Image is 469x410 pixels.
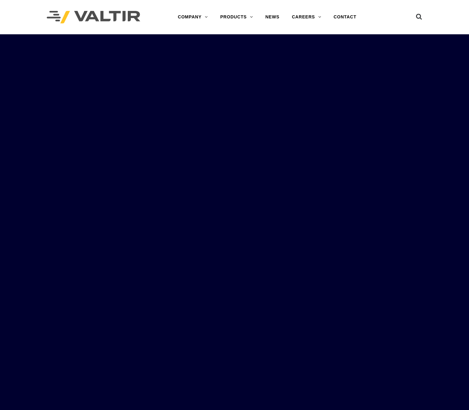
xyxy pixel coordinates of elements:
[286,11,328,23] a: CAREERS
[172,11,214,23] a: COMPANY
[259,11,285,23] a: NEWS
[47,11,140,24] img: Valtir
[328,11,363,23] a: CONTACT
[214,11,259,23] a: PRODUCTS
